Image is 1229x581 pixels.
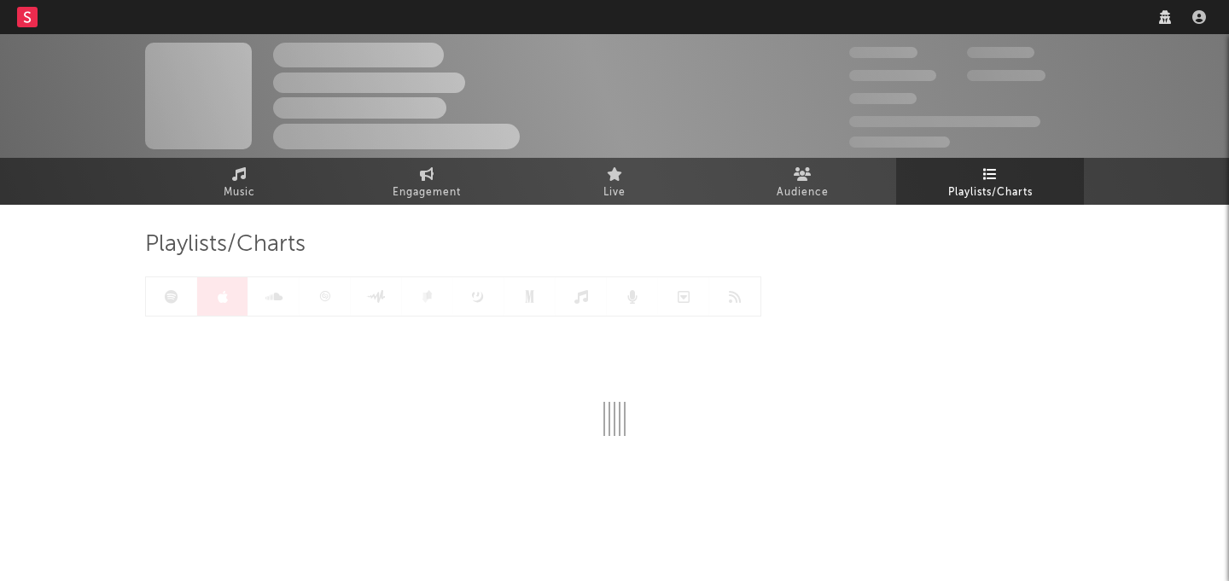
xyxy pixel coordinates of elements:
span: 50,000,000 Monthly Listeners [849,116,1040,127]
a: Engagement [333,158,521,205]
a: Playlists/Charts [896,158,1084,205]
span: Music [224,183,255,203]
span: Playlists/Charts [948,183,1033,203]
span: Jump Score: 85.0 [849,137,950,148]
a: Audience [708,158,896,205]
span: 1,000,000 [967,70,1046,81]
span: Engagement [393,183,461,203]
span: 100,000 [849,93,917,104]
span: Playlists/Charts [145,235,306,255]
a: Live [521,158,708,205]
span: Audience [777,183,829,203]
span: 100,000 [967,47,1034,58]
span: Live [603,183,626,203]
a: Music [145,158,333,205]
span: 300,000 [849,47,917,58]
span: 50,000,000 [849,70,936,81]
